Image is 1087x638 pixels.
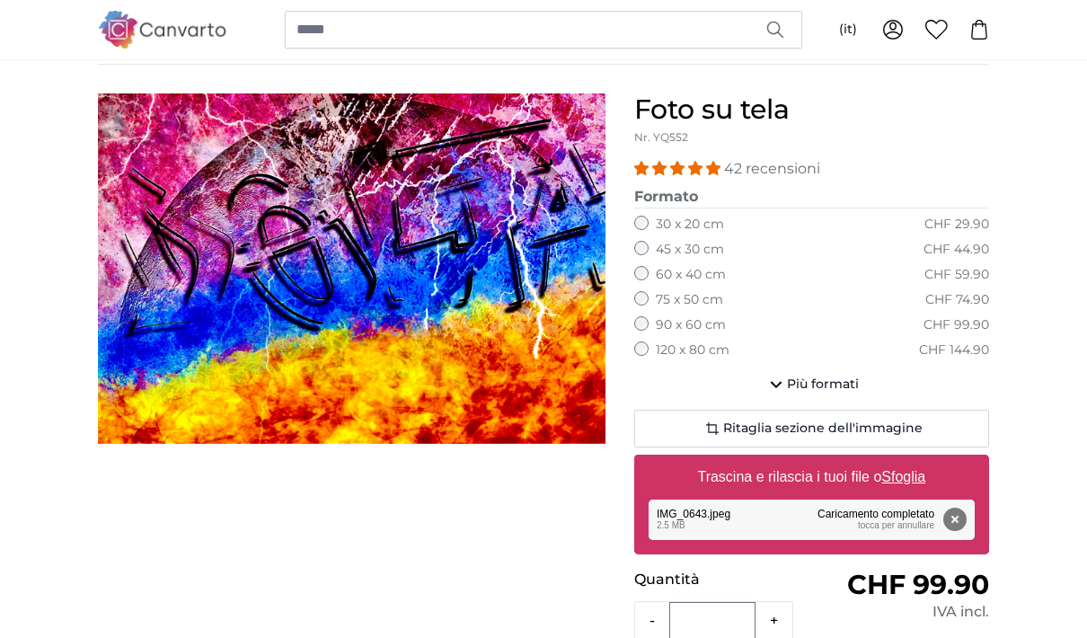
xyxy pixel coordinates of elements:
button: Più formati [634,367,989,403]
h1: Foto su tela [634,93,989,126]
div: IVA incl. [812,601,989,623]
label: 60 x 40 cm [656,266,726,284]
div: CHF 144.90 [919,341,989,359]
div: CHF 59.90 [924,266,989,284]
span: Più formati [787,376,859,394]
label: 30 x 20 cm [656,216,724,234]
button: (it) [825,13,871,46]
label: 120 x 80 cm [656,341,729,359]
label: 45 x 30 cm [656,241,724,259]
div: CHF 99.90 [924,316,989,334]
img: Canvarto [98,11,227,48]
u: Sfoglia [882,469,926,484]
span: Nr. YQ552 [634,130,688,144]
span: 4.98 stars [634,160,724,177]
label: 75 x 50 cm [656,291,723,309]
img: personalised-canvas-print [98,93,605,444]
span: CHF 99.90 [847,568,989,601]
p: Quantità [634,569,811,590]
span: Ritaglia sezione dell'immagine [723,420,923,438]
div: CHF 29.90 [924,216,989,234]
button: Ritaglia sezione dell'immagine [634,410,989,447]
legend: Formato [634,186,989,208]
span: 42 recensioni [724,160,820,177]
label: Trascina e rilascia i tuoi file o [691,459,933,495]
label: 90 x 60 cm [656,316,726,334]
div: CHF 74.90 [925,291,989,309]
div: 1 of 1 [98,93,605,444]
div: CHF 44.90 [924,241,989,259]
